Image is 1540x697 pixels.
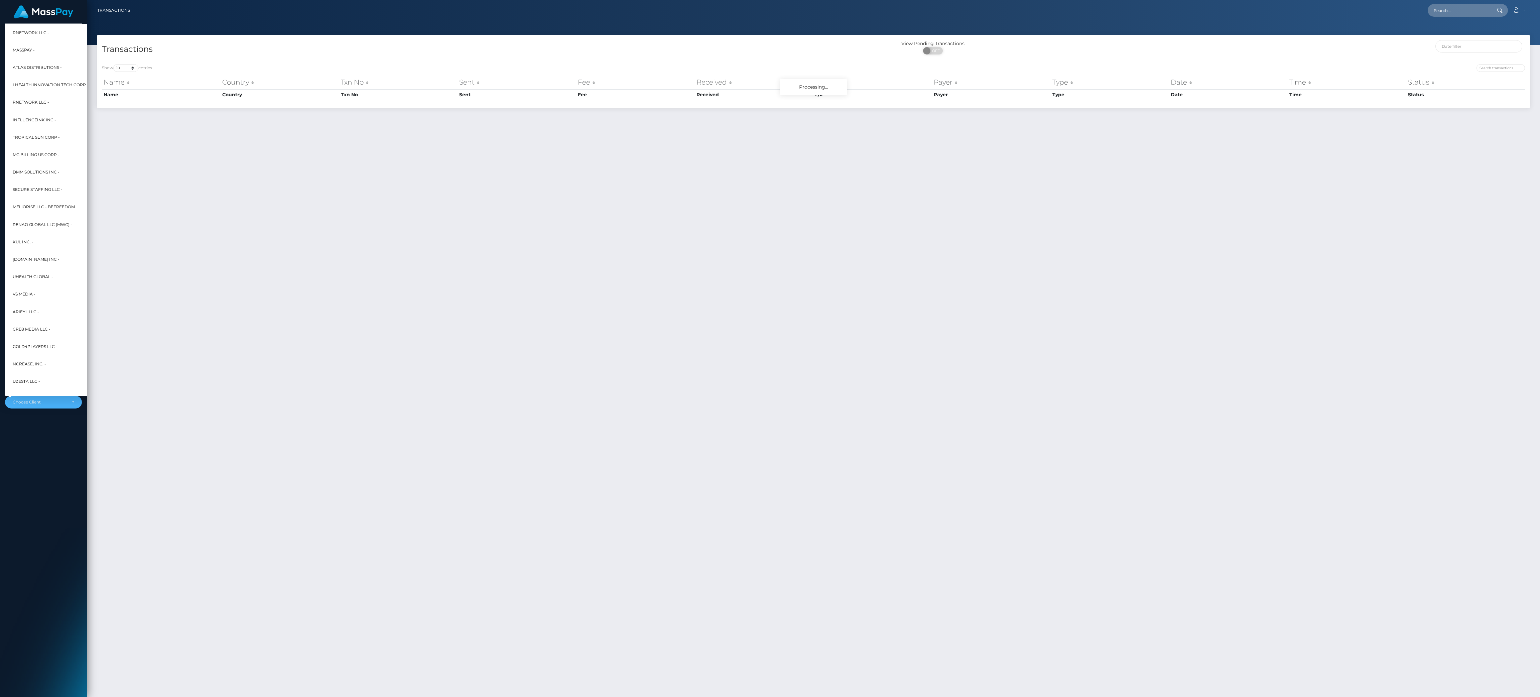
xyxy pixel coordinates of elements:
[13,237,33,246] span: Kul Inc. -
[1169,76,1288,89] th: Date
[1288,76,1406,89] th: Time
[221,76,339,89] th: Country
[13,377,40,386] span: UzestA LLC -
[13,63,62,72] span: Atlas Distributions -
[339,76,458,89] th: Txn No
[1435,40,1523,52] input: Date filter
[1477,64,1525,72] input: Search transactions
[102,43,808,55] h4: Transactions
[221,89,339,100] th: Country
[13,255,59,264] span: [DOMAIN_NAME] INC -
[13,45,35,54] span: MassPay -
[458,89,576,100] th: Sent
[13,185,62,194] span: Secure Staffing LLC -
[102,76,221,89] th: Name
[339,89,458,100] th: Txn No
[13,168,59,177] span: DMM Solutions Inc -
[13,220,72,229] span: Renao Global LLC (MWC) -
[695,76,813,89] th: Received
[695,89,813,100] th: Received
[1051,89,1169,100] th: Type
[13,325,50,333] span: Cre8 Media LLC -
[1169,89,1288,100] th: Date
[13,342,57,351] span: Gold4Players LLC -
[1406,76,1525,89] th: Status
[14,5,73,18] img: MassPay Logo
[1288,89,1406,100] th: Time
[13,290,35,299] span: VS Media -
[102,64,152,72] label: Show entries
[813,40,1052,47] div: View Pending Transactions
[113,64,138,72] select: Showentries
[13,28,49,37] span: RNetwork LLC -
[1406,89,1525,100] th: Status
[13,307,39,316] span: Arieyl LLC -
[13,81,89,89] span: I HEALTH INNOVATION TECH CORP -
[13,133,60,141] span: Tropical Sun Corp -
[932,89,1051,100] th: Payer
[102,89,221,100] th: Name
[1428,4,1491,17] input: Search...
[927,47,943,54] span: OFF
[97,3,130,17] a: Transactions
[932,76,1051,89] th: Payer
[13,98,49,107] span: rNetwork LLC -
[458,76,576,89] th: Sent
[13,203,75,211] span: Meliorise LLC - BEfreedom
[813,76,932,89] th: F/X
[780,79,847,95] div: Processing...
[13,399,67,405] div: Choose Client
[5,396,82,409] button: Choose Client
[576,76,695,89] th: Fee
[13,115,56,124] span: InfluenceInk Inc -
[13,360,46,368] span: Ncrease, Inc. -
[576,89,695,100] th: Fee
[1051,76,1169,89] th: Type
[813,89,932,100] th: F/X
[13,150,59,159] span: MG Billing US Corp -
[13,272,53,281] span: UHealth Global -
